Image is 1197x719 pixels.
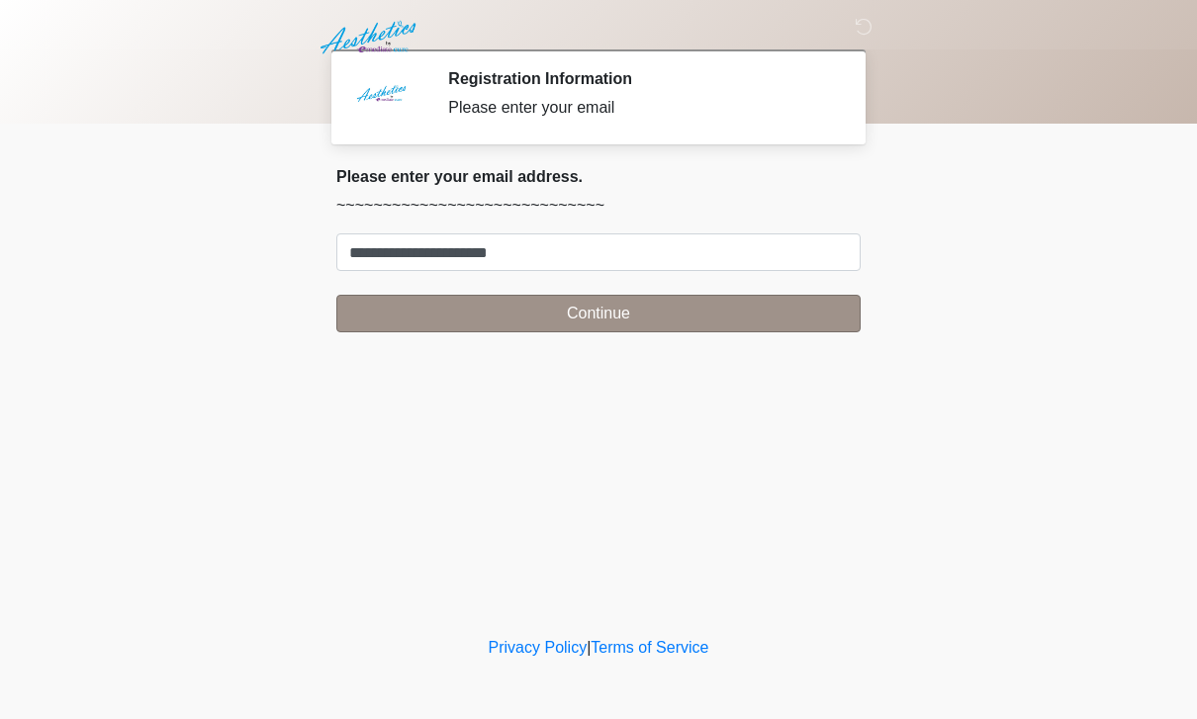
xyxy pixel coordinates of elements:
[351,69,411,129] img: Agent Avatar
[587,639,591,656] a: |
[489,639,588,656] a: Privacy Policy
[448,96,831,120] div: Please enter your email
[317,15,424,60] img: Aesthetics by Emediate Cure Logo
[336,295,861,332] button: Continue
[591,639,708,656] a: Terms of Service
[448,69,831,88] h2: Registration Information
[336,194,861,218] p: ~~~~~~~~~~~~~~~~~~~~~~~~~~~~~
[336,167,861,186] h2: Please enter your email address.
